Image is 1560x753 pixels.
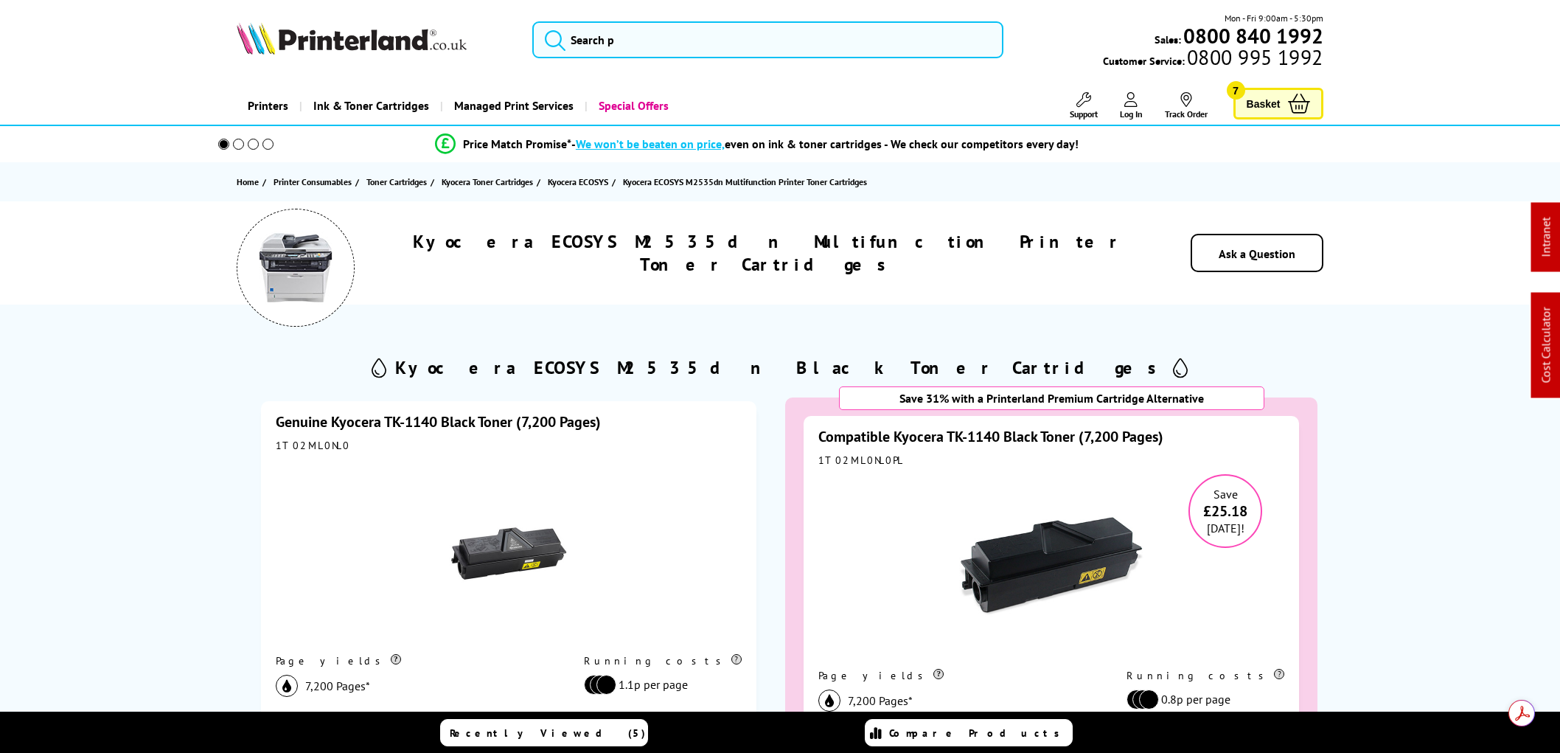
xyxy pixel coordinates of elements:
[395,356,1166,379] h2: Kyocera ECOSYS M2535dn Black Toner Cartridges
[237,22,467,55] img: Printerland Logo
[1227,81,1245,100] span: 7
[1190,502,1261,521] span: £25.18
[276,675,298,697] img: black_icon.svg
[1219,246,1295,261] a: Ask a Question
[274,174,355,190] a: Printer Consumables
[399,230,1135,276] h1: Kyocera ECOSYS M2535dn Multifunction Printer Toner Cartridges
[548,174,608,190] span: Kyocera ECOSYS
[1181,29,1323,43] a: 0800 840 1992
[366,174,431,190] a: Toner Cartridges
[1183,22,1323,49] b: 0800 840 1992
[1233,88,1323,119] a: Basket 7
[818,669,1098,682] div: Page yields
[585,87,680,125] a: Special Offers
[450,726,646,740] span: Recently Viewed (5)
[1127,690,1277,709] li: 0.8p per page
[305,679,370,693] span: 7,200 Pages*
[1070,108,1098,119] span: Support
[1127,669,1284,682] div: Running costs
[276,439,742,452] div: 1T02ML0NL0
[1213,487,1238,502] span: Save
[274,174,352,190] span: Printer Consumables
[1539,308,1553,384] a: Cost Calculator
[1120,108,1143,119] span: Log In
[366,174,427,190] span: Toner Cartridges
[442,174,537,190] a: Kyocera Toner Cartridges
[440,87,585,125] a: Managed Print Services
[1155,32,1181,46] span: Sales:
[584,675,734,695] li: 1.1p per page
[1207,521,1244,535] span: [DATE]!
[1103,50,1323,68] span: Customer Service:
[1247,94,1281,114] span: Basket
[1539,218,1553,257] a: Intranet
[313,87,429,125] span: Ink & Toner Cartridges
[1185,50,1323,64] span: 0800 995 1992
[1165,92,1208,119] a: Track Order
[548,174,612,190] a: Kyocera ECOSYS
[463,136,571,151] span: Price Match Promise*
[889,726,1068,740] span: Compare Products
[1120,92,1143,119] a: Log In
[584,654,742,667] div: Running costs
[1225,11,1323,25] span: Mon - Fri 9:00am - 5:30pm
[1070,92,1098,119] a: Support
[818,454,1284,467] div: 1T02ML0NL0PL
[848,693,913,708] span: 7,200 Pages*
[237,22,513,58] a: Printerland Logo
[818,690,840,712] img: black_icon.svg
[623,176,867,187] span: Kyocera ECOSYS M2535dn Multifunction Printer Toner Cartridges
[839,386,1264,410] div: Save 31% with a Printerland Premium Cartridge Alternative
[237,87,299,125] a: Printers
[237,174,262,190] a: Home
[818,427,1163,446] a: Compatible Kyocera TK-1140 Black Toner (7,200 Pages)
[865,719,1073,746] a: Compare Products
[571,136,1079,151] div: - even on ink & toner cartridges - We check our competitors every day!
[959,474,1143,659] img: Compatible Kyocera TK-1140 Black Toner (7,200 Pages)
[259,231,332,305] img: Kyocera ECOSYS M2535dn Multifunction Printer Toner Cartridges
[276,412,601,431] a: Genuine Kyocera TK-1140 Black Toner (7,200 Pages)
[299,87,440,125] a: Ink & Toner Cartridges
[198,131,1316,157] li: modal_Promise
[442,174,533,190] span: Kyocera Toner Cartridges
[532,21,1003,58] input: Search p
[417,459,601,644] img: Kyocera TK-1140 Black Toner (7,200 Pages)
[440,719,648,746] a: Recently Viewed (5)
[576,136,725,151] span: We won’t be beaten on price,
[276,654,555,667] div: Page yields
